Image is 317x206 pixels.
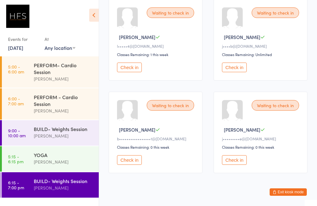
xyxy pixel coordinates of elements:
div: BUILD- Weights Session [34,178,93,184]
div: YOGA [34,151,93,158]
a: 6:00 -7:00 amPERFORM - Cardio Session[PERSON_NAME] [2,88,99,120]
div: Waiting to check in [252,100,299,111]
div: Waiting to check in [147,100,194,111]
div: [PERSON_NAME] [34,184,93,191]
div: Classes Remaining: 1 this week [117,52,196,57]
span: [PERSON_NAME] [119,34,155,40]
div: PERFORM- Cardio Session [34,62,93,75]
div: [PERSON_NAME] [34,158,93,165]
div: Classes Remaining: Unlimited [222,52,301,57]
div: l•••••4@[DOMAIN_NAME] [117,43,196,49]
img: Helensvale Fitness Studio (HFS) [6,5,29,28]
div: Classes Remaining: 0 this week [117,144,196,150]
button: Check in [117,155,142,165]
a: 5:00 -6:00 amPERFORM- Cardio Session[PERSON_NAME] [2,56,99,88]
div: j•••••••••e@[DOMAIN_NAME] [222,136,301,141]
div: Classes Remaining: 0 this week [222,144,301,150]
div: [PERSON_NAME] [34,107,93,114]
button: Check in [222,63,247,72]
button: Check in [117,63,142,72]
div: [PERSON_NAME] [34,75,93,82]
span: [PERSON_NAME] [119,126,155,133]
div: BUILD- Weights Session [34,125,93,132]
a: 5:15 -6:15 pmYOGA[PERSON_NAME] [2,146,99,172]
div: Waiting to check in [147,7,194,18]
div: b•••••••••••••••••1@[DOMAIN_NAME] [117,136,196,141]
time: 5:15 - 6:15 pm [8,154,24,164]
div: Any location [45,44,75,51]
span: [PERSON_NAME] [224,34,260,40]
time: 5:00 - 6:00 am [8,64,24,74]
time: 9:00 - 10:00 am [8,128,26,138]
div: [PERSON_NAME] [34,132,93,139]
a: 9:00 -10:00 amBUILD- Weights Session[PERSON_NAME] [2,120,99,146]
button: Exit kiosk mode [270,188,307,196]
a: 6:15 -7:00 pmBUILD- Weights Session[PERSON_NAME] [2,172,99,198]
div: PERFORM - Cardio Session [34,94,93,107]
a: [DATE] [8,44,23,51]
div: Events for [8,34,38,44]
div: At [45,34,75,44]
div: Waiting to check in [252,7,299,18]
time: 6:00 - 7:00 am [8,96,24,106]
div: j••••b@[DOMAIN_NAME] [222,43,301,49]
span: [PERSON_NAME] [224,126,260,133]
button: Check in [222,155,247,165]
time: 6:15 - 7:00 pm [8,180,24,190]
